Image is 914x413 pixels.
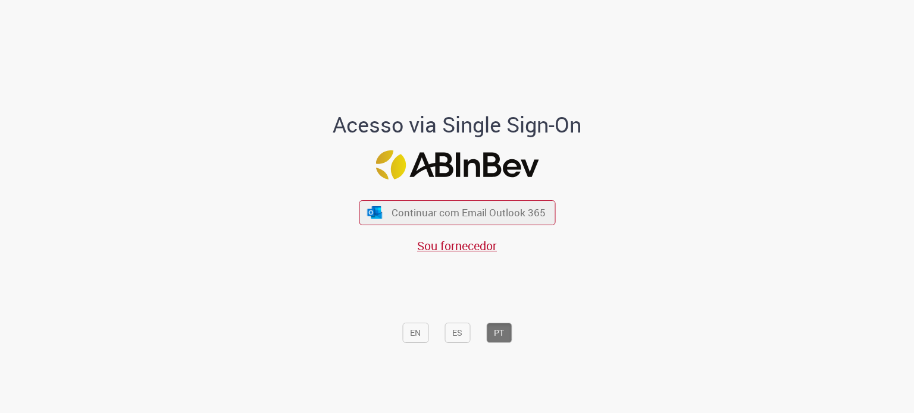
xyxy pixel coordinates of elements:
img: ícone Azure/Microsoft 360 [367,206,383,219]
button: EN [402,323,428,343]
h1: Acesso via Single Sign-On [292,113,622,137]
button: PT [486,323,512,343]
button: ícone Azure/Microsoft 360 Continuar com Email Outlook 365 [359,200,555,225]
img: Logo ABInBev [375,150,539,179]
a: Sou fornecedor [417,238,497,254]
button: ES [445,323,470,343]
span: Continuar com Email Outlook 365 [392,206,546,219]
